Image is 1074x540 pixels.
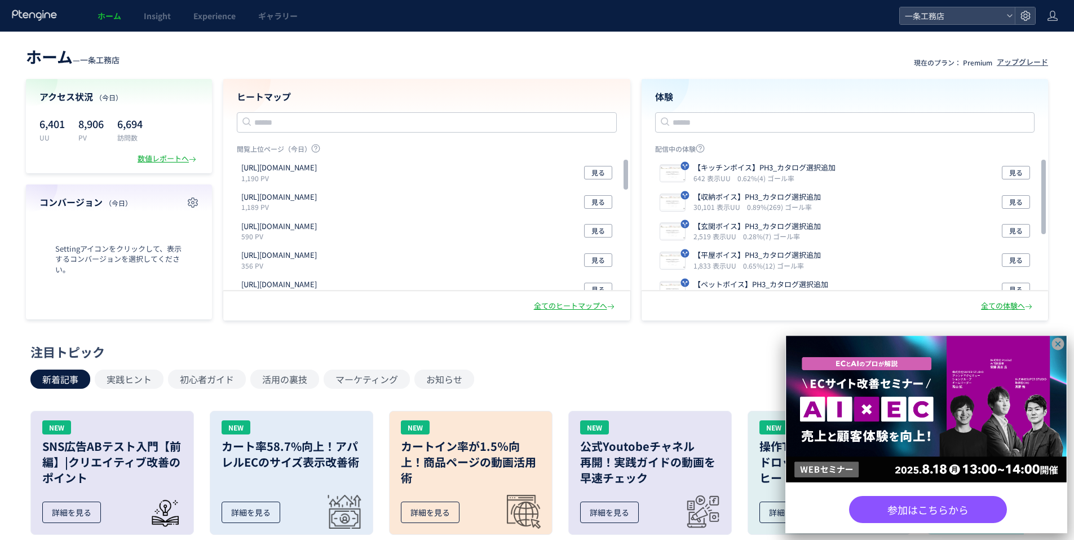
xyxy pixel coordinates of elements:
button: 見る [1002,195,1030,209]
button: お知らせ [414,370,474,389]
p: https://ichijo.co.jp/lp/madori [241,221,317,232]
span: 見る [1009,195,1023,209]
div: 詳細を見る [42,502,101,523]
img: 3a077db5c4e3f14c01206407f07245171754539494301.jpeg [660,224,685,240]
div: 詳細を見る [401,502,459,523]
span: Experience [193,10,236,21]
button: マーケティング [324,370,410,389]
i: 0.28%(7) ゴール率 [743,231,800,241]
p: https://ichijo.co.jp/voices/focus/strage/index4.php [241,163,317,173]
span: 見る [591,283,605,296]
i: 1,833 表示UU [693,261,741,270]
i: 5,690 表示UU [693,290,741,300]
p: 現在のプラン： Premium [914,58,992,67]
p: 1,190 PV [241,173,321,183]
a: NEW公式Youtobeチャネル再開！実践ガイドの動画を早速チェック詳細を見る [568,411,732,535]
p: PV [78,133,104,142]
button: 見る [584,253,612,267]
h3: カート率58.7%向上！アパレルECのサイズ表示改善術 [222,438,361,470]
div: NEW [42,420,71,434]
i: 0.89%(269) ゴール率 [747,202,812,212]
span: 見る [591,195,605,209]
button: 見る [584,283,612,296]
h4: 体験 [655,90,1035,103]
h4: ヒートマップ [237,90,617,103]
span: ホーム [98,10,121,21]
h4: アクセス状況 [39,90,198,103]
span: 見る [1009,253,1023,267]
div: 全ての体験へ [981,301,1035,311]
h3: 公式Youtobeチャネル 再開！実践ガイドの動画を 早速チェック [580,438,720,486]
div: NEW [401,420,430,434]
button: 見る [584,166,612,179]
button: 初心者ガイド [168,370,246,389]
span: 一条工務店 [901,7,1002,24]
button: 見る [584,224,612,238]
span: （今日） [105,198,132,208]
p: 【ペットボイス】PH3_カタログ選択追加 [693,279,828,290]
span: （今日） [95,93,122,102]
img: 8b3217f6406ccdca107c6a1074d6987a1754534682060.jpeg [660,253,685,269]
span: 見る [1009,224,1023,238]
i: 0.62%(4) ゴール率 [737,173,794,183]
p: https://ichijo.co.jp/voices/focus/strage [241,192,317,203]
div: 詳細を見る [759,502,818,523]
h3: カートイン率が1.5％向上！商品ページの動画活用術 [401,438,541,486]
img: 7f7e896d7c24286618348ed2d26b75f71754539533022.jpeg [660,195,685,211]
p: 閲覧上位ページ（今日） [237,144,617,158]
a: NEWSNS広告ABテスト入門【前編】|クリエイティブ改善のポイント詳細を見る [30,411,194,535]
a: NEWカートイン率が1.5％向上！商品ページの動画活用術詳細を見る [389,411,553,535]
span: Insight [144,10,171,21]
p: 【玄関ボイス】PH3_カタログ選択追加 [693,221,821,232]
div: NEW [580,420,609,434]
img: 7846dab5df72b237f703a9a73c047c671754534052114.jpeg [660,283,685,298]
h4: コンバージョン [39,196,198,209]
p: 6,401 [39,115,65,133]
a: NEW操作Tips:ドロップダウンメニューのヒートマップの確認方法詳細を見る [748,411,911,535]
div: NEW [222,420,250,434]
p: https://ichijo.co.jp/guide/form [241,279,317,290]
span: 見る [591,224,605,238]
span: 見る [1009,283,1023,296]
h3: SNS広告ABテスト入門【前編】|クリエイティブ改善のポイント [42,438,182,486]
img: a8dac92c17bfa1831e479c9eb1f4e07b1754533920999.jpeg [660,166,685,182]
button: 見る [1002,283,1030,296]
button: 新着記事 [30,370,90,389]
div: NEW [759,420,788,434]
p: 訪問数 [117,133,143,142]
button: 見る [1002,253,1030,267]
span: 一条工務店 [80,54,120,65]
p: 8,906 [78,115,104,133]
div: 詳細を見る [580,502,639,523]
span: 見る [591,253,605,267]
i: 2,519 表示UU [693,231,741,241]
button: 見る [1002,166,1030,179]
p: 590 PV [241,231,321,241]
p: 337 PV [241,290,321,300]
p: 【キッチンボイス】PH3_カタログ選択追加 [693,163,836,173]
div: 数値レポートへ [138,153,198,164]
span: 見る [591,166,605,179]
h3: 操作Tips: ドロップダウンメニューの ヒートマップの確認方法 [759,438,899,486]
i: 642 表示UU [693,173,735,183]
button: 見る [584,195,612,209]
p: 【収納ボイス】PH3_カタログ選択追加 [693,192,821,203]
p: 356 PV [241,261,321,270]
p: 【平屋ボイス】PH3_カタログ選択追加 [693,250,821,261]
div: アップグレード [997,57,1048,68]
p: https://ichijo.co.jp/guide/event/form [241,250,317,261]
button: 活用の裏技 [250,370,319,389]
i: 0.65%(12) ゴール率 [743,261,804,270]
button: 見る [1002,224,1030,238]
span: ギャラリー [258,10,298,21]
p: UU [39,133,65,142]
div: 詳細を見る [222,502,280,523]
div: 注目トピック [30,343,1038,361]
p: 1,189 PV [241,202,321,212]
span: Settingアイコンをクリックして、表示するコンバージョンを選択してください。 [39,244,198,275]
span: 見る [1009,166,1023,179]
p: 6,694 [117,115,143,133]
div: 全てのヒートマップへ [534,301,617,311]
button: 実践ヒント [95,370,163,389]
p: 配信中の体験 [655,144,1035,158]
